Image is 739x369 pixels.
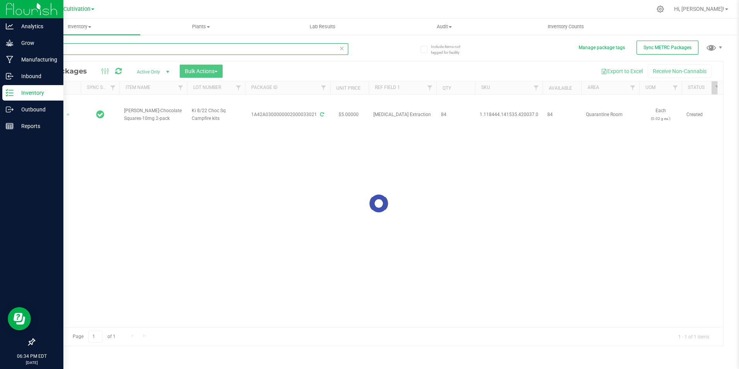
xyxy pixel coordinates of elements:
span: Lab Results [299,23,346,30]
span: Inventory Counts [537,23,594,30]
inline-svg: Grow [6,39,14,47]
a: Plants [140,19,262,35]
span: Plants [141,23,262,30]
inline-svg: Manufacturing [6,56,14,63]
inline-svg: Analytics [6,22,14,30]
input: Search Package ID, Item Name, SKU, Lot or Part Number... [34,43,348,55]
inline-svg: Reports [6,122,14,130]
p: Inbound [14,72,60,81]
button: Manage package tags [579,44,625,51]
inline-svg: Inbound [6,72,14,80]
span: Audit [384,23,505,30]
span: Cultivation [63,6,90,12]
p: Manufacturing [14,55,60,64]
span: Hi, [PERSON_NAME]! [674,6,724,12]
a: Inventory Counts [505,19,627,35]
span: Sync METRC Packages [644,45,691,50]
span: Clear [339,43,345,53]
a: Inventory [19,19,140,35]
a: Audit [383,19,505,35]
p: Inventory [14,88,60,97]
p: Outbound [14,105,60,114]
inline-svg: Outbound [6,106,14,113]
span: Include items not tagged for facility [431,44,470,55]
p: [DATE] [3,360,60,366]
span: Inventory [19,23,140,30]
p: Analytics [14,22,60,31]
button: Sync METRC Packages [637,41,698,55]
a: Lab Results [262,19,383,35]
div: Manage settings [656,5,665,13]
p: 06:34 PM EDT [3,353,60,360]
iframe: Resource center [8,307,31,330]
inline-svg: Inventory [6,89,14,97]
p: Grow [14,38,60,48]
p: Reports [14,121,60,131]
